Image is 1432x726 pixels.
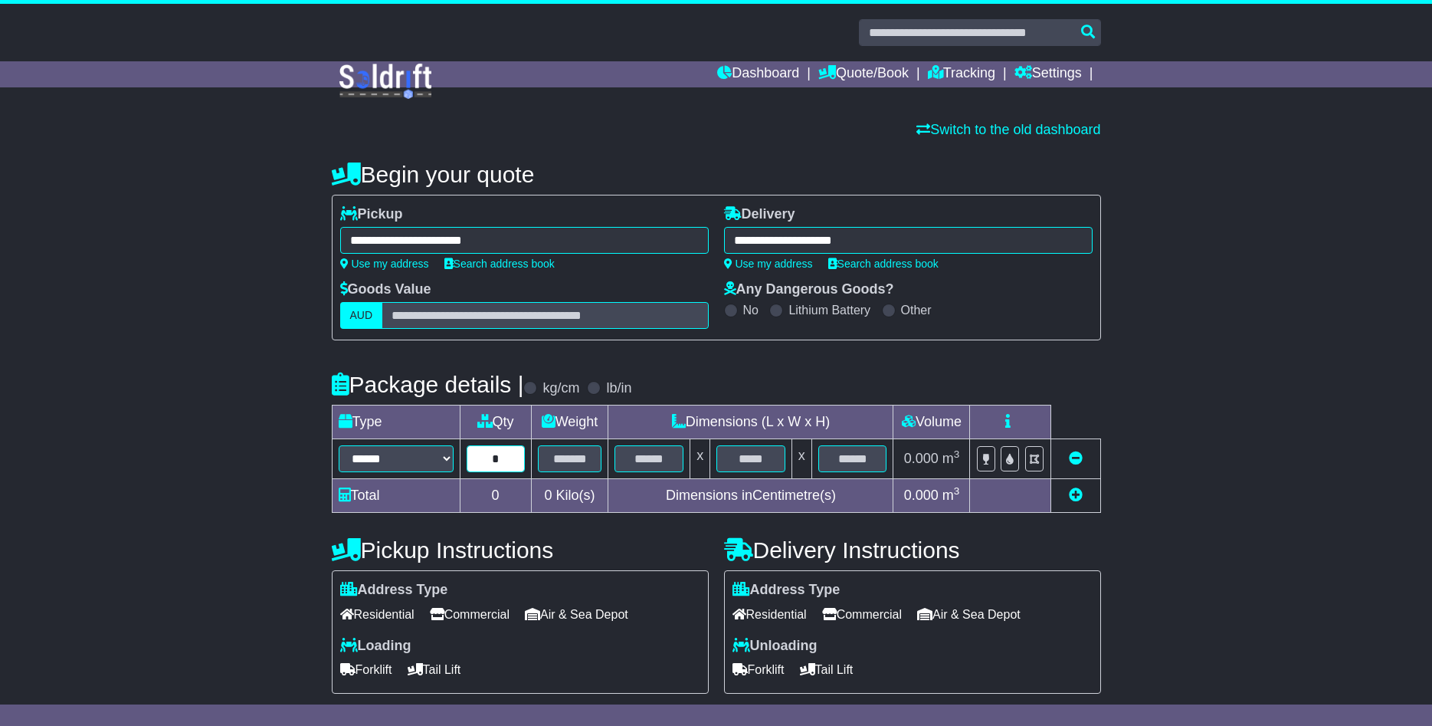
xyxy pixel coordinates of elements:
[822,603,902,626] span: Commercial
[1069,488,1083,503] a: Add new item
[332,479,460,513] td: Total
[732,658,785,682] span: Forklift
[800,658,854,682] span: Tail Lift
[332,162,1101,187] h4: Begin your quote
[724,537,1101,563] h4: Delivery Instructions
[901,303,932,317] label: Other
[332,372,524,397] h4: Package details |
[732,603,807,626] span: Residential
[724,206,795,223] label: Delivery
[1069,451,1083,466] a: Remove this item
[531,406,608,439] td: Weight
[942,488,960,503] span: m
[408,658,461,682] span: Tail Lift
[444,258,555,270] a: Search address book
[606,380,631,397] label: lb/in
[917,603,1021,626] span: Air & Sea Depot
[904,451,939,466] span: 0.000
[608,406,893,439] td: Dimensions (L x W x H)
[791,439,811,479] td: x
[542,380,579,397] label: kg/cm
[340,658,392,682] span: Forklift
[340,582,448,599] label: Address Type
[608,479,893,513] td: Dimensions in Centimetre(s)
[332,406,460,439] td: Type
[340,638,411,655] label: Loading
[430,603,510,626] span: Commercial
[717,61,799,87] a: Dashboard
[828,258,939,270] a: Search address book
[332,537,709,563] h4: Pickup Instructions
[690,439,710,479] td: x
[942,451,960,466] span: m
[818,61,909,87] a: Quote/Book
[788,303,870,317] label: Lithium Battery
[904,488,939,503] span: 0.000
[525,603,628,626] span: Air & Sea Depot
[928,61,995,87] a: Tracking
[340,603,415,626] span: Residential
[732,638,818,655] label: Unloading
[954,485,960,497] sup: 3
[916,122,1100,137] a: Switch to the old dashboard
[340,258,429,270] a: Use my address
[340,206,403,223] label: Pickup
[531,479,608,513] td: Kilo(s)
[954,448,960,460] sup: 3
[544,488,552,503] span: 0
[340,281,431,298] label: Goods Value
[340,302,383,329] label: AUD
[460,406,531,439] td: Qty
[724,281,894,298] label: Any Dangerous Goods?
[893,406,970,439] td: Volume
[460,479,531,513] td: 0
[1014,61,1082,87] a: Settings
[743,303,759,317] label: No
[724,258,813,270] a: Use my address
[732,582,841,599] label: Address Type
